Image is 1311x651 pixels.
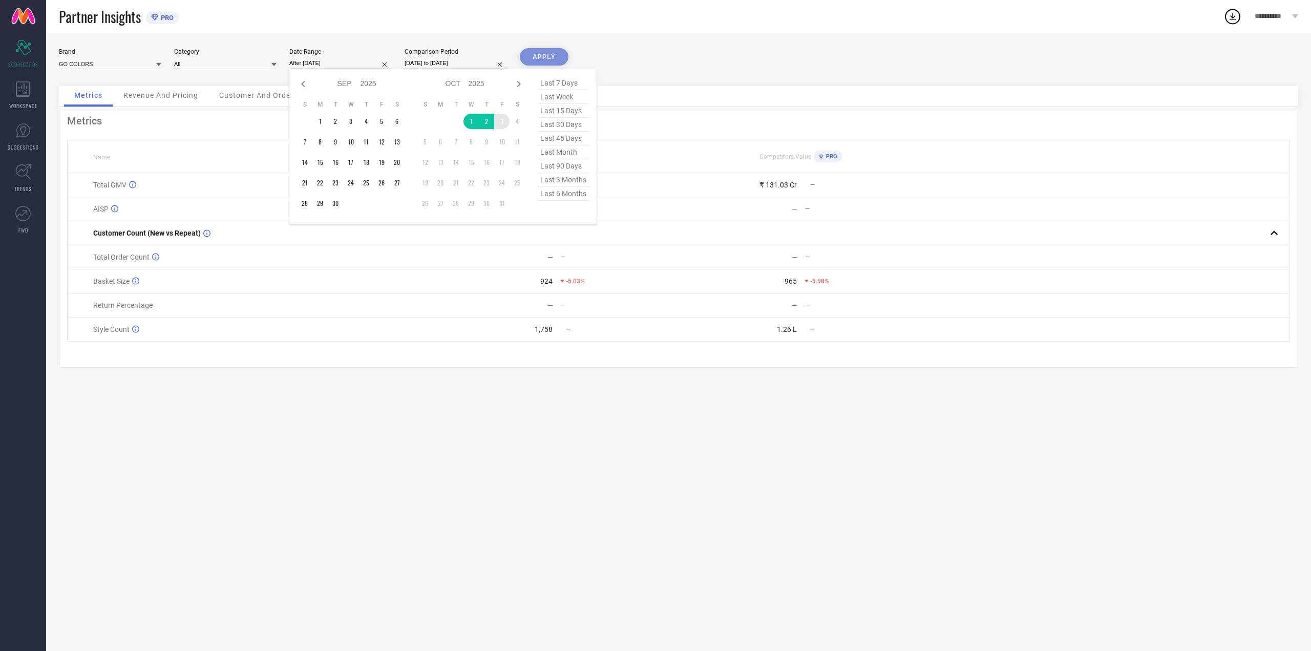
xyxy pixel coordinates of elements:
[561,302,678,309] div: —
[328,155,343,170] td: Tue Sep 16 2025
[433,134,448,150] td: Mon Oct 06 2025
[510,175,525,191] td: Sat Oct 25 2025
[810,181,815,188] span: —
[448,175,463,191] td: Tue Oct 21 2025
[328,100,343,109] th: Tuesday
[479,134,494,150] td: Thu Oct 09 2025
[358,114,374,129] td: Thu Sep 04 2025
[510,100,525,109] th: Saturday
[289,48,392,55] div: Date Range
[538,159,589,173] span: last 90 days
[374,175,389,191] td: Fri Sep 26 2025
[123,91,198,99] span: Revenue And Pricing
[494,100,510,109] th: Friday
[463,100,479,109] th: Wednesday
[513,78,525,90] div: Next month
[374,134,389,150] td: Fri Sep 12 2025
[8,143,39,151] span: SUGGESTIONS
[343,114,358,129] td: Wed Sep 03 2025
[343,100,358,109] th: Wednesday
[510,114,525,129] td: Sat Oct 04 2025
[417,100,433,109] th: Sunday
[510,134,525,150] td: Sat Oct 11 2025
[810,278,829,285] span: -9.98%
[343,134,358,150] td: Wed Sep 10 2025
[547,301,553,309] div: —
[9,102,37,110] span: WORKSPACE
[297,155,312,170] td: Sun Sep 14 2025
[389,114,405,129] td: Sat Sep 06 2025
[538,76,589,90] span: last 7 days
[74,91,102,99] span: Metrics
[792,205,797,213] div: —
[479,114,494,129] td: Thu Oct 02 2025
[538,118,589,132] span: last 30 days
[343,175,358,191] td: Wed Sep 24 2025
[510,155,525,170] td: Sat Oct 18 2025
[561,205,678,213] div: —
[417,134,433,150] td: Sun Oct 05 2025
[538,104,589,118] span: last 15 days
[417,155,433,170] td: Sun Oct 12 2025
[289,58,392,69] input: Select date range
[328,114,343,129] td: Tue Sep 02 2025
[448,155,463,170] td: Tue Oct 14 2025
[93,277,130,285] span: Basket Size
[297,134,312,150] td: Sun Sep 07 2025
[14,185,32,193] span: TRENDS
[463,134,479,150] td: Wed Oct 08 2025
[405,48,507,55] div: Comparison Period
[448,100,463,109] th: Tuesday
[389,175,405,191] td: Sat Sep 27 2025
[328,175,343,191] td: Tue Sep 23 2025
[59,48,161,55] div: Brand
[312,175,328,191] td: Mon Sep 22 2025
[494,196,510,211] td: Fri Oct 31 2025
[374,100,389,109] th: Friday
[18,226,28,234] span: FWD
[93,301,153,309] span: Return Percentage
[67,115,1290,127] div: Metrics
[374,155,389,170] td: Fri Sep 19 2025
[805,302,922,309] div: —
[343,155,358,170] td: Wed Sep 17 2025
[93,205,109,213] span: AISP
[494,155,510,170] td: Fri Oct 17 2025
[297,196,312,211] td: Sun Sep 28 2025
[389,155,405,170] td: Sat Sep 20 2025
[463,175,479,191] td: Wed Oct 22 2025
[785,277,797,285] div: 965
[358,175,374,191] td: Thu Sep 25 2025
[759,181,797,189] div: ₹ 131.03 Cr
[538,132,589,145] span: last 45 days
[174,48,277,55] div: Category
[777,325,797,333] div: 1.26 L
[358,155,374,170] td: Thu Sep 18 2025
[93,253,150,261] span: Total Order Count
[93,181,126,189] span: Total GMV
[805,205,922,213] div: —
[540,277,553,285] div: 924
[93,229,201,237] span: Customer Count (New vs Repeat)
[494,114,510,129] td: Fri Oct 03 2025
[448,134,463,150] td: Tue Oct 07 2025
[358,134,374,150] td: Thu Sep 11 2025
[312,155,328,170] td: Mon Sep 15 2025
[494,175,510,191] td: Fri Oct 24 2025
[328,134,343,150] td: Tue Sep 09 2025
[538,187,589,201] span: last 6 months
[566,326,570,333] span: —
[479,155,494,170] td: Thu Oct 16 2025
[297,175,312,191] td: Sun Sep 21 2025
[417,175,433,191] td: Sun Oct 19 2025
[566,278,585,285] span: -5.03%
[417,196,433,211] td: Sun Oct 26 2025
[535,325,553,333] div: 1,758
[433,175,448,191] td: Mon Oct 20 2025
[312,100,328,109] th: Monday
[538,90,589,104] span: last week
[810,326,815,333] span: —
[59,6,141,27] span: Partner Insights
[93,325,130,333] span: Style Count
[433,155,448,170] td: Mon Oct 13 2025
